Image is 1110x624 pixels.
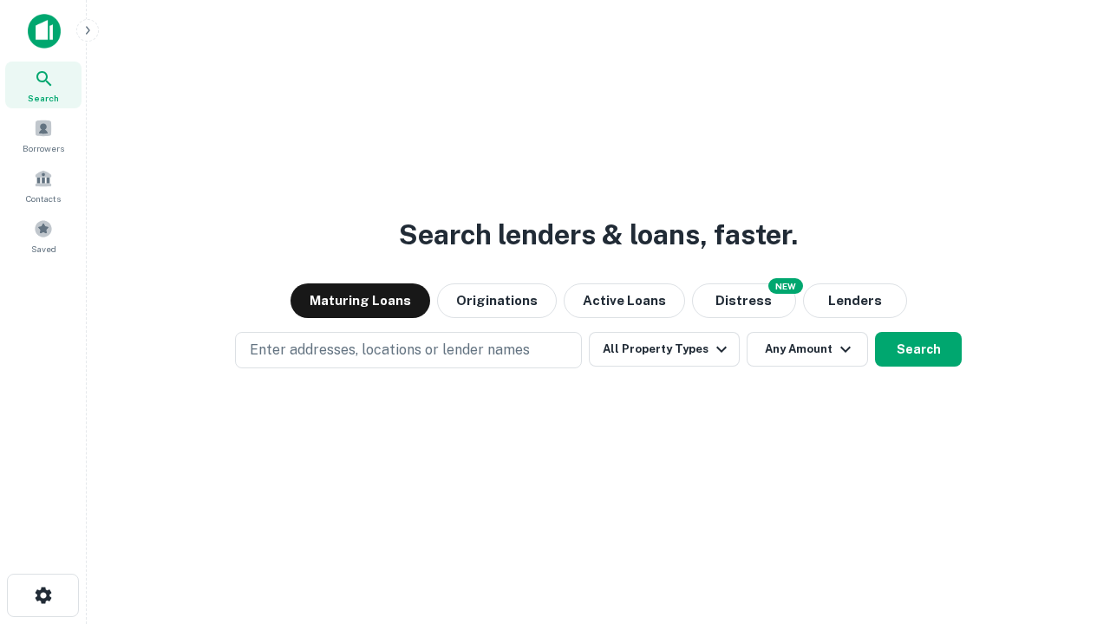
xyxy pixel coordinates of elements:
[5,112,82,159] a: Borrowers
[5,162,82,209] a: Contacts
[5,62,82,108] a: Search
[291,283,430,318] button: Maturing Loans
[28,14,61,49] img: capitalize-icon.png
[768,278,803,294] div: NEW
[875,332,962,367] button: Search
[5,212,82,259] a: Saved
[1023,485,1110,569] iframe: Chat Widget
[31,242,56,256] span: Saved
[23,141,64,155] span: Borrowers
[803,283,907,318] button: Lenders
[399,214,798,256] h3: Search lenders & loans, faster.
[26,192,61,205] span: Contacts
[250,340,530,361] p: Enter addresses, locations or lender names
[235,332,582,368] button: Enter addresses, locations or lender names
[692,283,796,318] button: Search distressed loans with lien and other non-mortgage details.
[437,283,557,318] button: Originations
[589,332,740,367] button: All Property Types
[564,283,685,318] button: Active Loans
[28,91,59,105] span: Search
[747,332,868,367] button: Any Amount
